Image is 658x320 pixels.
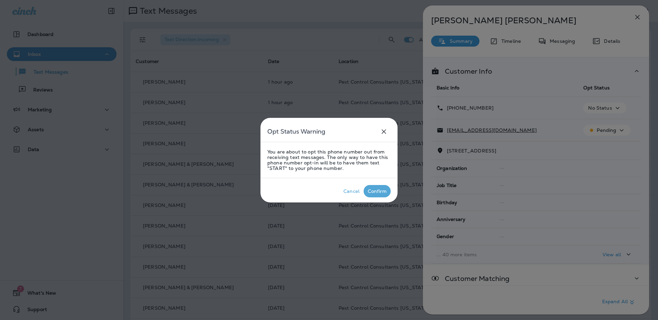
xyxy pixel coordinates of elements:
div: Confirm [368,188,387,194]
button: Confirm [364,185,391,197]
button: Cancel [339,185,364,197]
h5: Opt Status Warning [267,126,325,137]
button: close [377,125,391,138]
div: Cancel [343,188,360,194]
p: You are about to opt this phone number out from receiving text messages. The only way to have thi... [267,149,391,171]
